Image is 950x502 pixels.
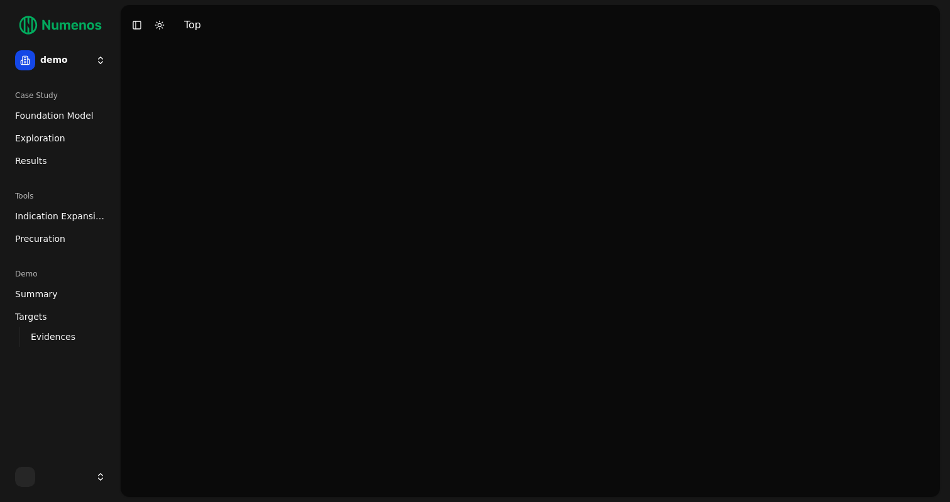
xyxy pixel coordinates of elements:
span: Precuration [15,232,65,245]
span: Foundation Model [15,109,94,122]
img: Numenos [10,10,111,40]
span: Summary [15,288,58,300]
div: Top [184,18,201,33]
span: Results [15,155,47,167]
span: Indication Expansion [15,210,106,222]
a: Summary [10,284,111,304]
span: demo [40,55,90,66]
span: Targets [15,310,47,323]
div: Demo [10,264,111,284]
a: Foundation Model [10,106,111,126]
a: Precuration [10,229,111,249]
a: Indication Expansion [10,206,111,226]
span: Exploration [15,132,65,145]
button: demo [10,45,111,75]
div: Case Study [10,85,111,106]
a: Evidences [26,328,96,346]
div: Tools [10,186,111,206]
span: Evidences [31,330,75,343]
a: Targets [10,307,111,327]
a: Results [10,151,111,171]
a: Exploration [10,128,111,148]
